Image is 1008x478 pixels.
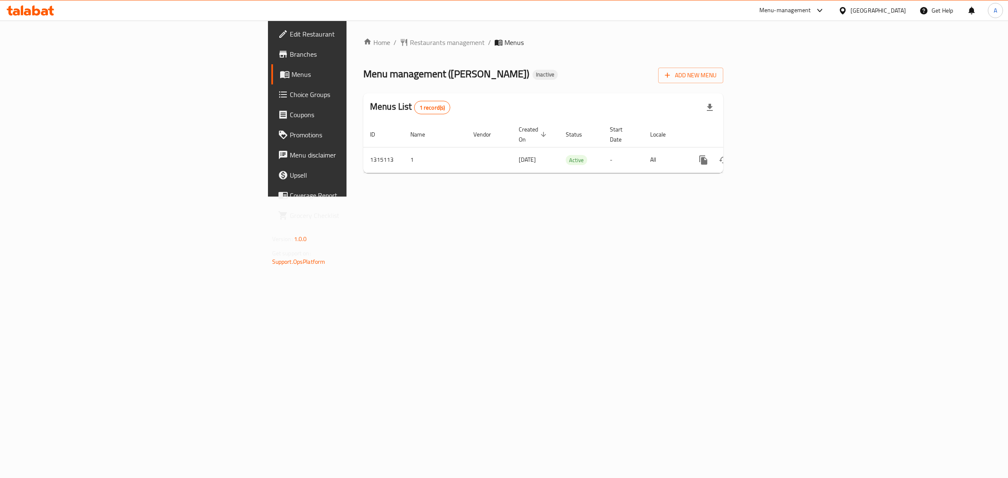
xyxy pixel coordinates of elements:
[414,101,451,114] div: Total records count
[610,124,633,144] span: Start Date
[294,234,307,244] span: 1.0.0
[504,37,524,47] span: Menus
[271,44,436,64] a: Branches
[519,154,536,165] span: [DATE]
[533,71,558,78] span: Inactive
[290,170,430,180] span: Upsell
[665,70,717,81] span: Add New Menu
[370,129,386,139] span: ID
[291,69,430,79] span: Menus
[290,89,430,100] span: Choice Groups
[271,64,436,84] a: Menus
[693,150,714,170] button: more
[271,125,436,145] a: Promotions
[271,24,436,44] a: Edit Restaurant
[271,84,436,105] a: Choice Groups
[759,5,811,16] div: Menu-management
[566,155,587,165] span: Active
[658,68,723,83] button: Add New Menu
[519,124,549,144] span: Created On
[363,37,723,47] nav: breadcrumb
[410,129,436,139] span: Name
[400,37,485,47] a: Restaurants management
[272,256,325,267] a: Support.OpsPlatform
[643,147,687,173] td: All
[410,37,485,47] span: Restaurants management
[290,190,430,200] span: Coverage Report
[290,49,430,59] span: Branches
[271,105,436,125] a: Coupons
[290,130,430,140] span: Promotions
[290,210,430,221] span: Grocery Checklist
[603,147,643,173] td: -
[363,64,529,83] span: Menu management ( [PERSON_NAME] )
[290,150,430,160] span: Menu disclaimer
[700,97,720,118] div: Export file
[271,185,436,205] a: Coverage Report
[687,122,781,147] th: Actions
[714,150,734,170] button: Change Status
[272,234,293,244] span: Version:
[473,129,502,139] span: Vendor
[271,145,436,165] a: Menu disclaimer
[271,205,436,226] a: Grocery Checklist
[415,104,450,112] span: 1 record(s)
[650,129,677,139] span: Locale
[290,110,430,120] span: Coupons
[533,70,558,80] div: Inactive
[272,248,311,259] span: Get support on:
[363,122,781,173] table: enhanced table
[488,37,491,47] li: /
[994,6,997,15] span: A
[290,29,430,39] span: Edit Restaurant
[566,129,593,139] span: Status
[370,100,450,114] h2: Menus List
[271,165,436,185] a: Upsell
[850,6,906,15] div: [GEOGRAPHIC_DATA]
